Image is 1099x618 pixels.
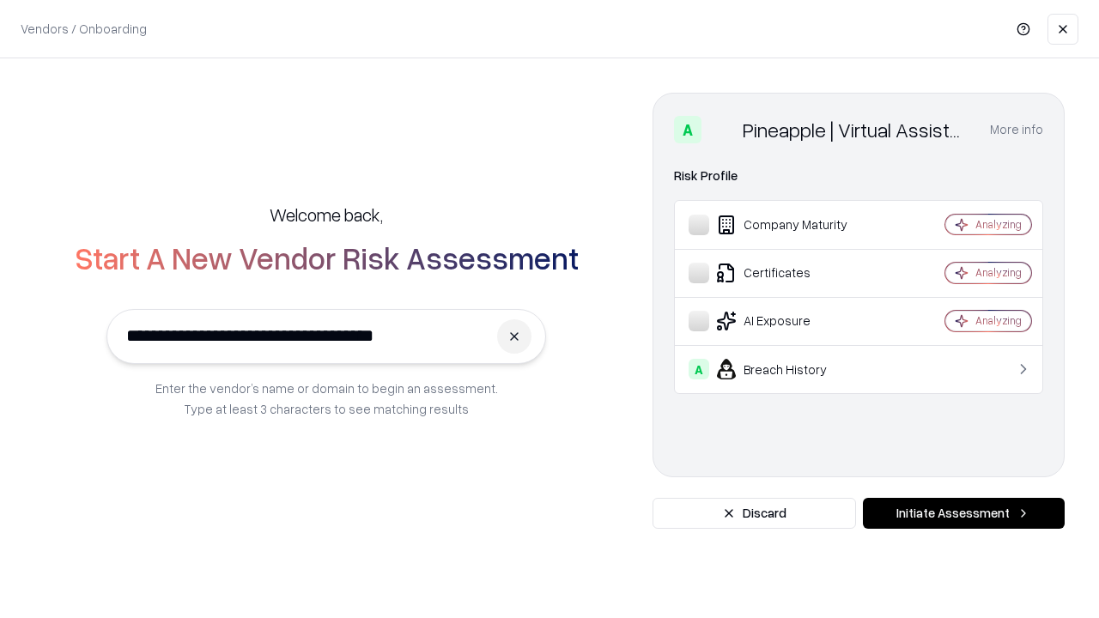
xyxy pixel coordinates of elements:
[75,240,579,275] h2: Start A New Vendor Risk Assessment
[689,311,894,331] div: AI Exposure
[689,215,894,235] div: Company Maturity
[708,116,736,143] img: Pineapple | Virtual Assistant Agency
[155,378,498,419] p: Enter the vendor’s name or domain to begin an assessment. Type at least 3 characters to see match...
[270,203,383,227] h5: Welcome back,
[743,116,969,143] div: Pineapple | Virtual Assistant Agency
[653,498,856,529] button: Discard
[21,20,147,38] p: Vendors / Onboarding
[674,116,701,143] div: A
[863,498,1065,529] button: Initiate Assessment
[674,166,1043,186] div: Risk Profile
[689,359,894,379] div: Breach History
[689,263,894,283] div: Certificates
[975,313,1022,328] div: Analyzing
[975,217,1022,232] div: Analyzing
[975,265,1022,280] div: Analyzing
[990,114,1043,145] button: More info
[689,359,709,379] div: A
